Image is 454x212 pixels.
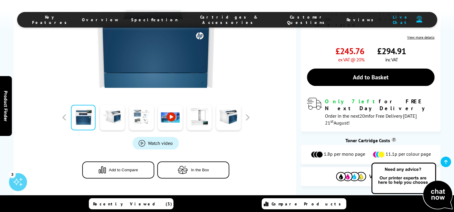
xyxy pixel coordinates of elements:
[82,17,119,22] span: Overview
[32,14,70,25] span: Key Features
[190,14,269,25] span: Cartridges & Accessories
[325,113,417,126] span: Order in the next for Free Delivery [DATE] 21 August!
[305,172,436,181] button: View Cartridges
[280,14,335,25] span: Customer Questions
[9,171,16,178] div: 3
[407,35,434,40] a: View more details
[157,161,229,178] button: In the Box
[133,137,179,149] a: Product_All_Videos
[335,46,364,57] span: £245.76
[359,113,369,119] span: 20m
[377,46,406,57] span: £294.91
[262,198,346,209] a: Compare Products
[191,168,209,172] span: In the Box
[109,168,138,172] span: Add to Compare
[325,98,379,105] span: Only 7 left
[307,98,434,125] div: modal_delivery
[89,198,173,209] a: Recently Viewed (3)
[338,57,364,63] span: ex VAT @ 20%
[330,119,334,124] sup: st
[131,17,178,22] span: Specification
[148,140,173,146] span: Watch video
[347,17,377,22] span: Reviews
[416,16,422,23] img: user-headset-duotone.svg
[370,162,454,211] img: Open Live Chat window
[392,137,396,142] sup: Cost per page
[301,137,440,143] div: Toner Cartridge Costs
[82,161,154,178] button: Add to Compare
[325,98,434,112] div: for FREE Next Day Delivery
[307,69,434,86] a: Add to Basket
[389,14,413,25] span: Live Chat
[3,91,9,122] span: Product Finder
[386,151,431,158] span: 11.1p per colour page
[324,151,365,158] span: 1.8p per mono page
[385,57,398,63] span: inc VAT
[93,201,172,207] span: Recently Viewed (3)
[272,201,344,207] span: Compare Products
[369,174,405,179] span: View Cartridges
[336,172,366,181] img: Cartridges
